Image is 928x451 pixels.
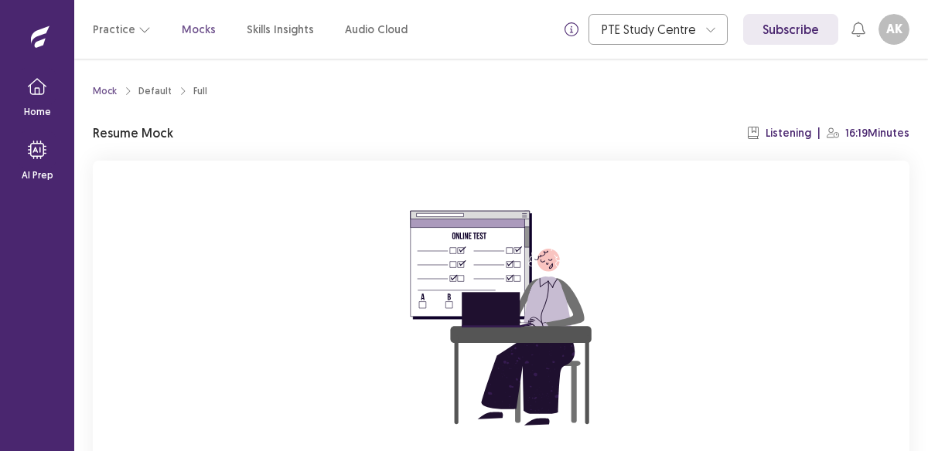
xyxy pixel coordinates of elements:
[24,105,51,119] p: Home
[817,125,821,141] p: |
[93,124,173,142] p: Resume Mock
[93,84,117,98] a: Mock
[193,84,207,98] div: Full
[182,22,216,38] a: Mocks
[22,168,53,182] p: AI Prep
[766,125,811,141] p: Listening
[845,125,909,141] p: 16:19 Minutes
[558,15,585,43] button: info
[247,22,314,38] a: Skills Insights
[93,84,207,98] nav: breadcrumb
[345,22,408,38] a: Audio Cloud
[602,15,698,44] div: PTE Study Centre
[879,14,909,45] button: AK
[743,14,838,45] a: Subscribe
[138,84,172,98] div: Default
[93,15,151,43] button: Practice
